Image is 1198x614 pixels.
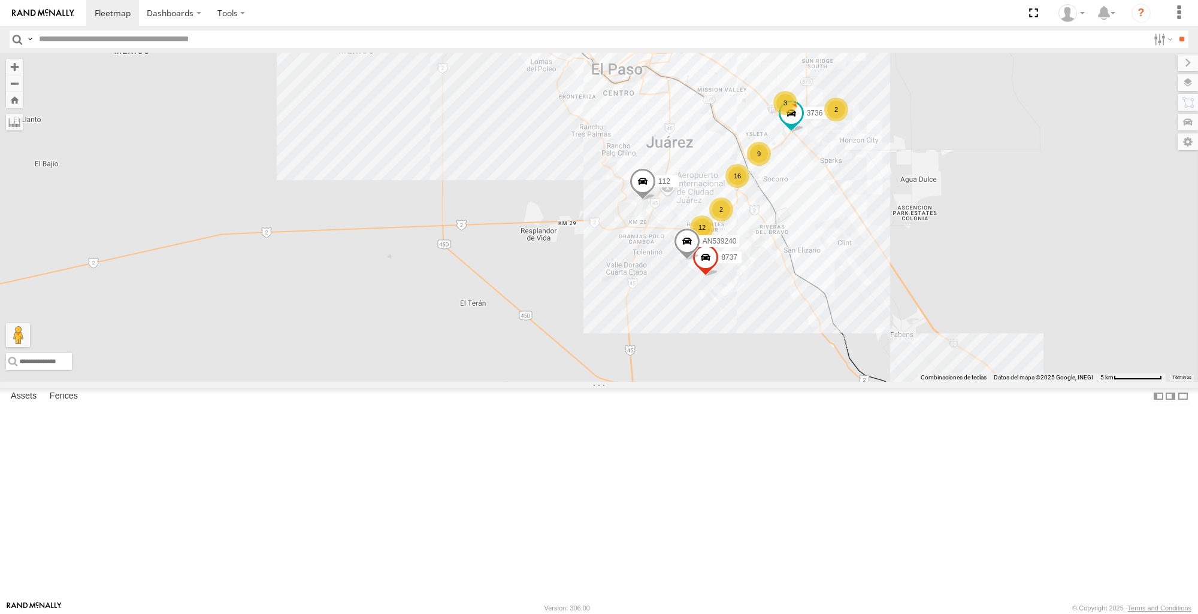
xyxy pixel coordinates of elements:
[747,142,771,166] div: 9
[5,388,43,405] label: Assets
[1100,374,1114,381] span: 5 km
[25,31,35,48] label: Search Query
[773,91,797,115] div: 3
[6,114,23,130] label: Measure
[6,92,23,108] button: Zoom Home
[994,374,1093,381] span: Datos del mapa ©2025 Google, INEGI
[807,109,823,117] span: 3736
[1177,388,1189,405] label: Hide Summary Table
[824,98,848,121] div: 2
[1128,604,1191,612] a: Terms and Conditions
[1132,4,1151,23] i: ?
[1149,31,1175,48] label: Search Filter Options
[721,253,737,262] span: 8737
[544,604,590,612] div: Version: 306.00
[7,602,62,614] a: Visit our Website
[6,75,23,92] button: Zoom out
[921,373,987,382] button: Combinaciones de teclas
[1054,4,1089,22] div: eramir69 .
[703,237,737,245] span: AN539240
[1152,388,1164,405] label: Dock Summary Table to the Left
[1172,375,1191,379] a: Términos (se abre en una nueva pestaña)
[658,177,670,186] span: 112
[1178,133,1198,150] label: Map Settings
[12,9,74,17] img: rand-logo.svg
[1072,604,1191,612] div: © Copyright 2025 -
[1164,388,1176,405] label: Dock Summary Table to the Right
[1097,373,1166,382] button: Escala del mapa: 5 km por 77 píxeles
[709,197,733,221] div: 2
[6,59,23,75] button: Zoom in
[690,215,714,239] div: 12
[725,164,749,188] div: 16
[6,323,30,347] button: Arrastra al hombrecito al mapa para abrir Street View
[44,388,84,405] label: Fences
